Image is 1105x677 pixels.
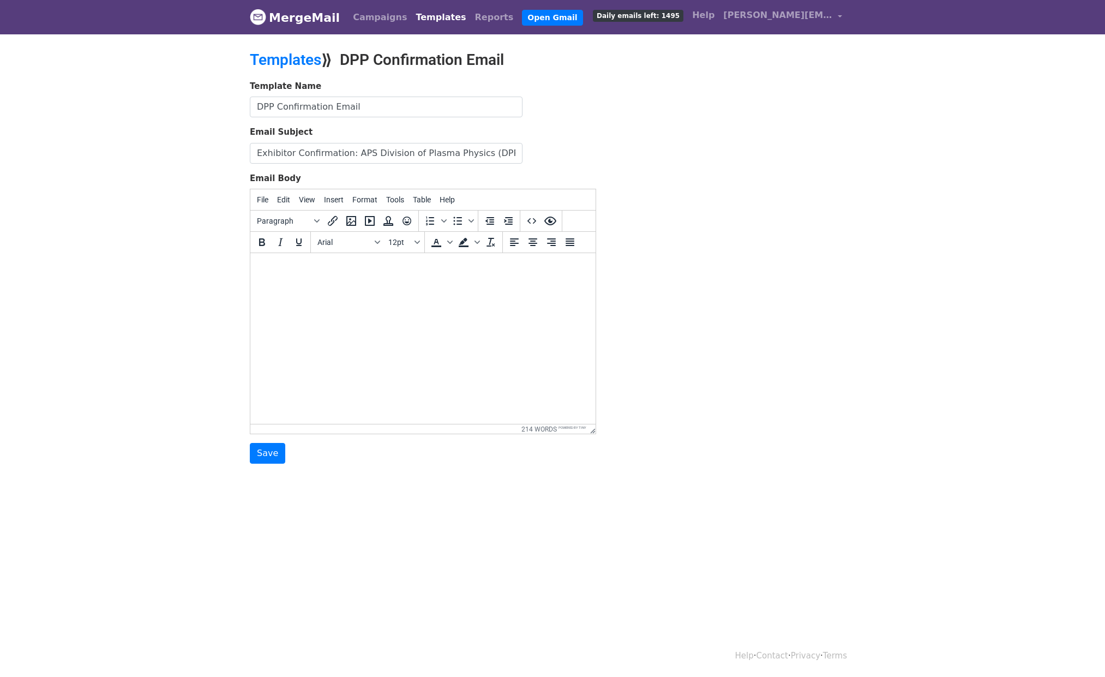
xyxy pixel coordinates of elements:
a: Help [735,651,754,661]
span: 12pt [388,238,412,247]
span: Daily emails left: 1495 [593,10,683,22]
button: Align right [542,233,561,251]
a: MergeMail [250,6,340,29]
button: Align left [505,233,524,251]
a: Campaigns [349,7,411,28]
span: Tools [386,195,404,204]
span: Format [352,195,377,204]
button: Blocks [253,212,323,230]
label: Email Subject [250,126,313,139]
div: Text color [427,233,454,251]
button: Increase indent [499,212,518,230]
div: Resize [586,424,596,434]
button: Align center [524,233,542,251]
a: Templates [411,7,470,28]
a: Daily emails left: 1495 [588,4,688,26]
a: Reports [471,7,518,28]
button: Preview [541,212,560,230]
a: Contact [756,651,788,661]
button: 214 words [521,426,557,433]
span: Paragraph [257,217,310,225]
span: Edit [277,195,290,204]
a: Help [688,4,719,26]
span: Help [440,195,455,204]
div: Background color [454,233,482,251]
button: Source code [523,212,541,230]
button: Font sizes [384,233,422,251]
img: MergeMail logo [250,9,266,25]
a: Open Gmail [522,10,582,26]
a: [PERSON_NAME][EMAIL_ADDRESS][DOMAIN_NAME] [719,4,846,30]
a: Templates [250,51,321,69]
div: Numbered list [421,212,448,230]
button: Bold [253,233,271,251]
button: Insert/edit image [342,212,361,230]
a: Privacy [791,651,820,661]
button: Italic [271,233,290,251]
label: Template Name [250,80,321,93]
div: Bullet list [448,212,476,230]
span: View [299,195,315,204]
button: Underline [290,233,308,251]
button: Fonts [313,233,384,251]
span: [PERSON_NAME][EMAIL_ADDRESS][DOMAIN_NAME] [723,9,832,22]
button: Clear formatting [482,233,500,251]
input: Save [250,443,285,464]
button: Decrease indent [481,212,499,230]
label: Email Body [250,172,301,185]
button: Justify [561,233,579,251]
button: Insert/edit link [323,212,342,230]
span: Insert [324,195,344,204]
button: Emoticons [398,212,416,230]
button: Insert/edit media [361,212,379,230]
button: Insert template [379,212,398,230]
a: Powered by Tiny [558,426,586,429]
a: Terms [823,651,847,661]
span: File [257,195,268,204]
iframe: Rich Text Area. Press ALT-0 for help. [250,253,596,424]
span: Table [413,195,431,204]
span: Arial [317,238,371,247]
h2: ⟫ DPP Confirmation Email [250,51,648,69]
